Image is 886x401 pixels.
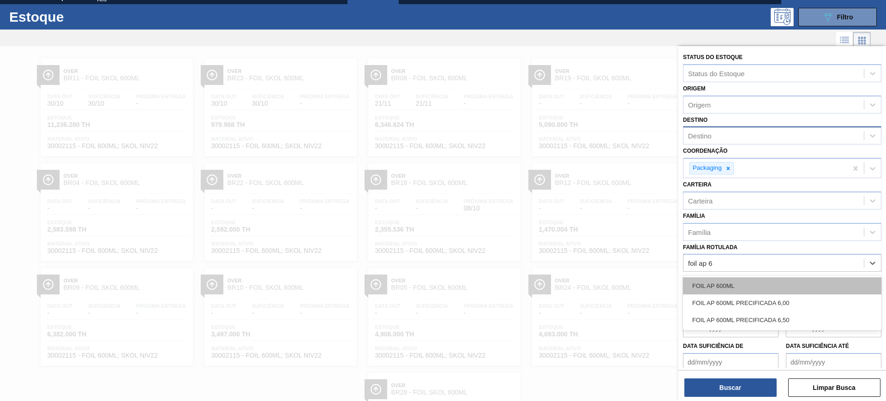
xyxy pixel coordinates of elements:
[683,275,729,281] label: Material ativo
[688,69,745,77] div: Status do Estoque
[683,148,728,154] label: Coordenação
[771,8,794,26] div: Pogramando: nenhum usuário selecionado
[836,32,853,49] div: Visão em Lista
[683,85,706,92] label: Origem
[683,311,881,329] div: FOIL AP 600ML PRECIFICADA 6,50
[688,197,712,204] div: Carteira
[688,101,711,108] div: Origem
[683,244,737,251] label: Família Rotulada
[683,213,705,219] label: Família
[786,353,881,371] input: dd/mm/yyyy
[837,13,853,21] span: Filtro
[9,12,147,22] h1: Estoque
[688,228,711,236] div: Família
[683,353,778,371] input: dd/mm/yyyy
[683,54,742,60] label: Status do Estoque
[688,132,712,140] div: Destino
[798,8,877,26] button: Filtro
[853,32,871,49] div: Visão em Cards
[786,343,849,349] label: Data suficiência até
[683,181,712,188] label: Carteira
[683,294,881,311] div: FOIL AP 600ML PRECIFICADA 6,00
[683,277,881,294] div: FOIL AP 600ML
[683,117,707,123] label: Destino
[683,343,743,349] label: Data suficiência de
[690,162,723,174] div: Packaging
